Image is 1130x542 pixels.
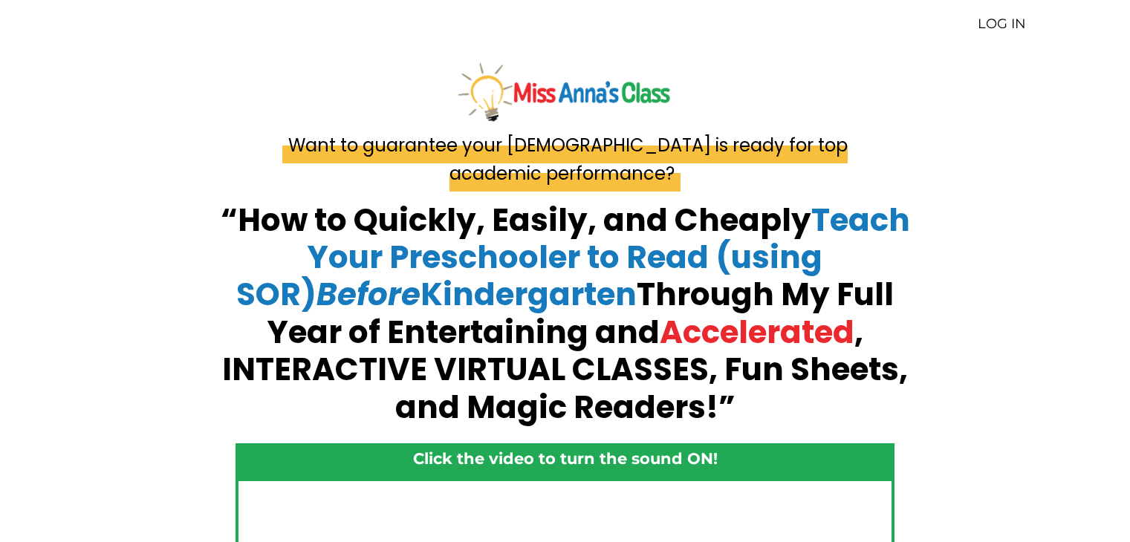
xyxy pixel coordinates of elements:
[236,198,910,317] span: Teach Your Preschooler to Read (using SOR) Kindergarten
[221,198,910,429] strong: “How to Quickly, Easily, and Cheaply Through My Full Year of Entertaining and , INTERACTIVE VIRTU...
[660,310,854,354] span: Accelerated
[413,449,718,468] strong: Click the video to turn the sound ON!
[282,127,848,192] span: Want to guarantee your [DEMOGRAPHIC_DATA] is ready for top academic performance?
[978,16,1026,32] a: LOG IN
[316,272,420,316] em: Before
